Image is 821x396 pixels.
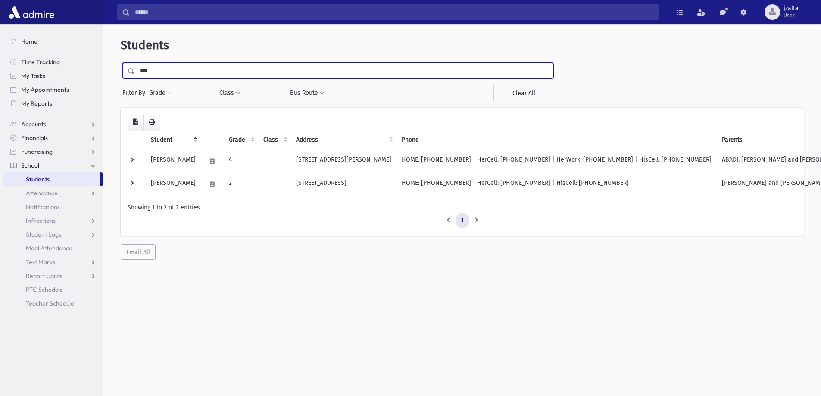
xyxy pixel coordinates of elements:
span: Attendance [26,189,58,197]
span: Accounts [21,120,46,128]
th: Grade: activate to sort column ascending [224,130,258,150]
span: Filter By [122,88,149,97]
a: Clear All [493,85,553,101]
a: Accounts [3,117,103,131]
a: My Reports [3,97,103,110]
span: Student Logs [26,231,61,238]
a: 1 [456,213,469,228]
a: PTC Schedule [3,283,103,296]
th: Address: activate to sort column ascending [291,130,396,150]
td: [STREET_ADDRESS] [291,173,396,196]
a: Report Cards [3,269,103,283]
button: Bus Route [290,85,325,101]
a: My Tasks [3,69,103,83]
a: Students [3,172,100,186]
a: Student Logs [3,228,103,241]
a: Notifications [3,200,103,214]
span: Home [21,37,37,45]
td: [PERSON_NAME] [146,173,201,196]
div: Showing 1 to 2 of 2 entries [128,203,797,212]
span: Report Cards [26,272,62,280]
span: PTC Schedule [26,286,63,293]
td: 2 [224,173,258,196]
td: HOME: [PHONE_NUMBER] | HerCell: [PHONE_NUMBER] | HisCell: [PHONE_NUMBER] [396,173,717,196]
th: Class: activate to sort column ascending [258,130,291,150]
span: Fundraising [21,148,53,156]
span: Infractions [26,217,56,225]
span: User [784,12,799,19]
td: [PERSON_NAME] [146,150,201,173]
span: My Appointments [21,86,69,94]
td: HOME: [PHONE_NUMBER] | HerCell: [PHONE_NUMBER] | HerWork: [PHONE_NUMBER] | HisCell: [PHONE_NUMBER] [396,150,717,173]
span: Meal Attendance [26,244,72,252]
button: Class [219,85,240,101]
span: Test Marks [26,258,55,266]
button: Email All [121,244,156,260]
input: Search [130,4,659,20]
a: Test Marks [3,255,103,269]
a: School [3,159,103,172]
a: Home [3,34,103,48]
a: Time Tracking [3,55,103,69]
span: jzalta [784,5,799,12]
a: Infractions [3,214,103,228]
a: My Appointments [3,83,103,97]
span: Students [121,38,169,52]
a: Attendance [3,186,103,200]
button: Print [143,115,160,130]
th: Phone [396,130,717,150]
span: Financials [21,134,48,142]
a: Meal Attendance [3,241,103,255]
img: AdmirePro [7,3,56,21]
a: Financials [3,131,103,145]
span: Teacher Schedule [26,299,74,307]
span: School [21,162,39,169]
th: Student: activate to sort column descending [146,130,201,150]
button: Grade [149,85,172,101]
span: Notifications [26,203,60,211]
span: Time Tracking [21,58,60,66]
span: My Tasks [21,72,45,80]
a: Teacher Schedule [3,296,103,310]
span: My Reports [21,100,52,107]
span: Students [26,175,50,183]
td: 4 [224,150,258,173]
a: Fundraising [3,145,103,159]
td: [STREET_ADDRESS][PERSON_NAME] [291,150,396,173]
button: CSV [128,115,144,130]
